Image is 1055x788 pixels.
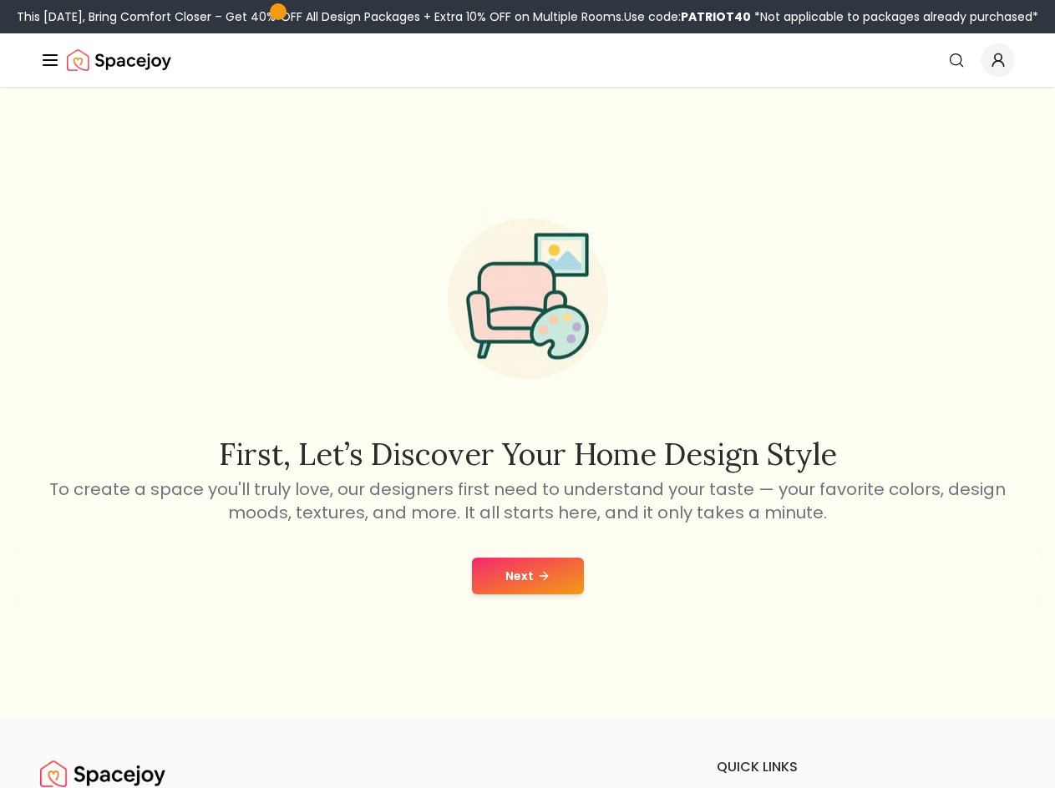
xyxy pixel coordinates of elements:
[67,43,171,77] img: Spacejoy Logo
[624,8,751,25] span: Use code:
[421,191,635,405] img: Start Style Quiz Illustration
[717,757,1015,777] h6: quick links
[67,43,171,77] a: Spacejoy
[47,477,1009,524] p: To create a space you'll truly love, our designers first need to understand your taste — your fav...
[17,8,1038,25] div: This [DATE], Bring Comfort Closer – Get 40% OFF All Design Packages + Extra 10% OFF on Multiple R...
[751,8,1038,25] span: *Not applicable to packages already purchased*
[681,8,751,25] b: PATRIOT40
[40,33,1015,87] nav: Global
[47,437,1009,471] h2: First, let’s discover your home design style
[472,558,584,594] button: Next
